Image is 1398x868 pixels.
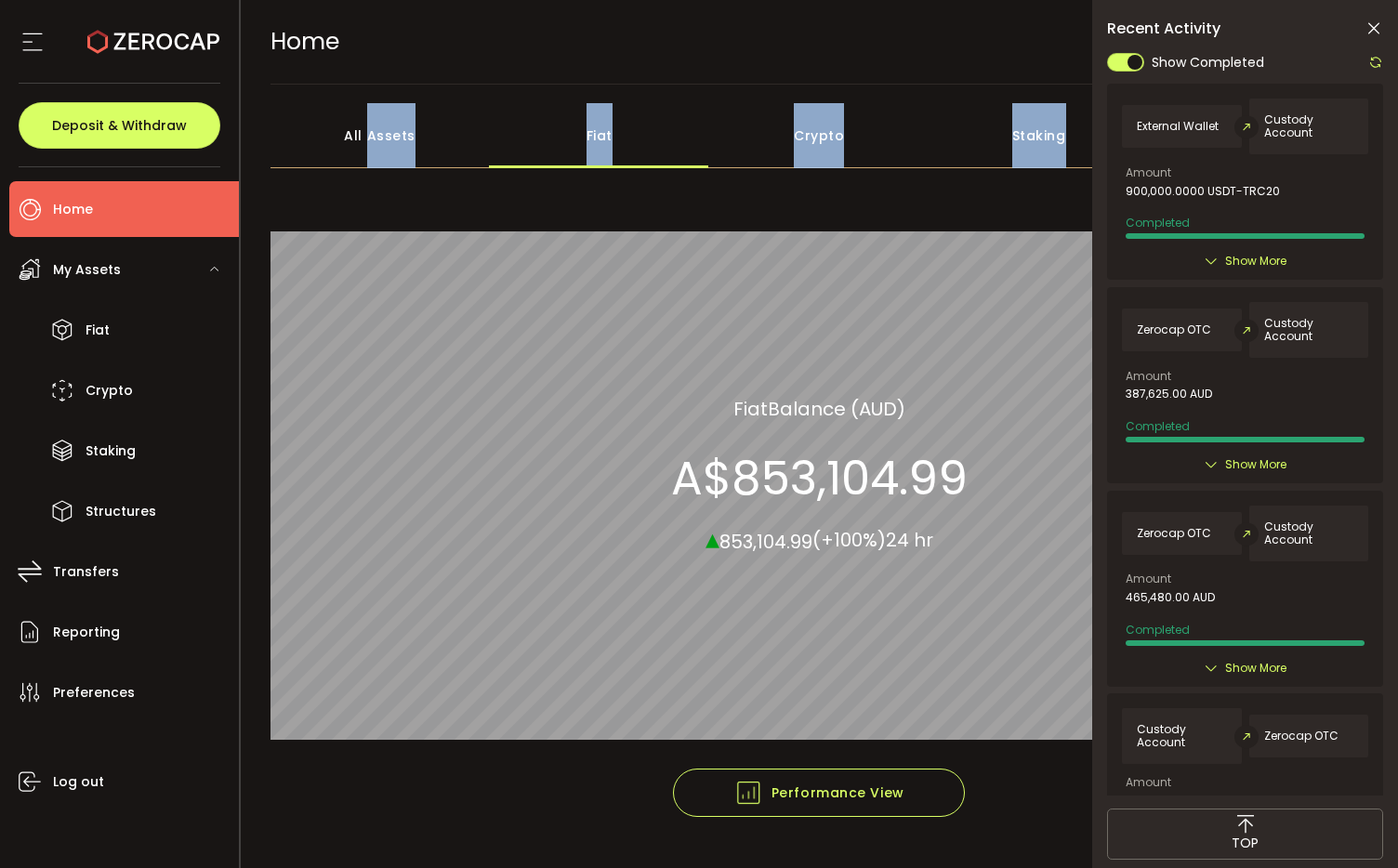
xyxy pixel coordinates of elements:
[1126,418,1190,434] span: Completed
[1225,455,1286,474] span: Show More
[86,498,156,525] span: Structures
[53,619,120,646] span: Reporting
[53,256,121,283] span: My Assets
[1126,185,1280,198] span: 900,000.0000 USDT-TRC20
[1107,21,1220,36] span: Recent Activity
[929,103,1148,168] div: Staking
[53,196,93,223] span: Home
[53,559,119,585] span: Transfers
[1264,317,1353,343] span: Custody Account
[490,103,709,168] div: Fiat
[1126,573,1171,585] span: Amount
[1177,667,1398,868] iframe: Chat Widget
[1264,520,1353,546] span: Custody Account
[86,317,110,344] span: Fiat
[671,450,968,506] section: A$853,104.99
[53,769,104,796] span: Log out
[719,528,812,554] span: 853,104.99
[709,103,929,168] div: Crypto
[1126,777,1171,788] span: Amount
[86,438,136,465] span: Staking
[812,527,886,553] span: (+100%)
[1126,215,1190,230] span: Completed
[886,527,933,553] span: 24 hr
[1126,591,1215,604] span: 465,480.00 AUD
[1126,622,1190,638] span: Completed
[1137,723,1226,749] span: Custody Account
[1225,659,1286,677] span: Show More
[270,103,490,168] div: All Assets
[1137,120,1219,133] span: External Wallet
[733,394,905,422] section: Balance (AUD)
[1126,388,1212,401] span: 387,625.00 AUD
[1264,113,1353,139] span: Custody Account
[53,679,135,706] span: Preferences
[1137,323,1211,336] span: Zerocap OTC
[86,377,133,404] span: Crypto
[270,25,339,58] span: Home
[1225,252,1286,270] span: Show More
[1152,53,1264,72] span: Show Completed
[1126,371,1171,382] span: Amount
[1137,527,1211,540] span: Zerocap OTC
[1126,795,1279,808] span: 250,000.0000 USDT-TRC20
[706,518,719,558] span: ▴
[52,119,187,132] span: Deposit & Withdraw
[19,102,220,149] button: Deposit & Withdraw
[734,779,904,807] span: Performance View
[733,394,768,422] span: Fiat
[673,769,965,817] button: Performance View
[1126,167,1171,178] span: Amount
